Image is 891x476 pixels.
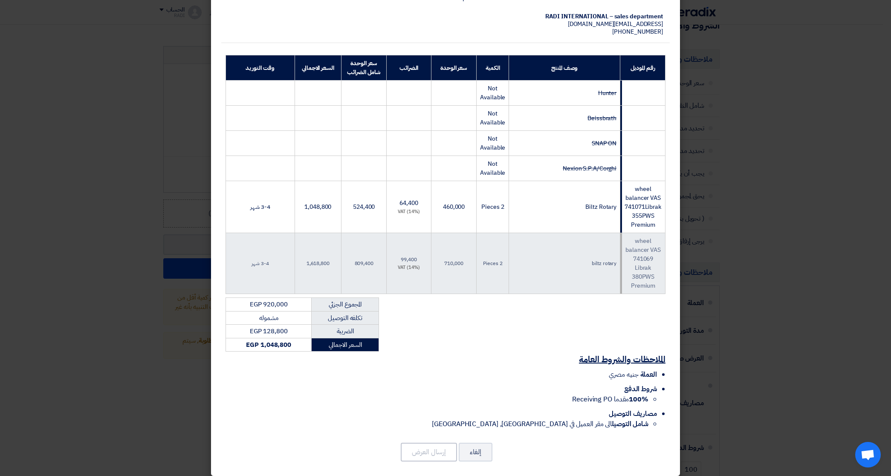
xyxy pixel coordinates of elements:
[390,208,428,216] div: (14%) VAT
[353,202,375,211] span: 524,400
[640,369,657,380] span: العملة
[341,55,387,81] th: سعر الوحدة شامل الضرائب
[499,13,663,20] div: RADI INTERNATIONAL – sales department
[629,394,648,404] strong: 100%
[609,409,657,419] span: مصاريف التوصيل
[598,89,616,98] strike: Hunter
[509,55,620,81] th: وصف المنتج
[312,325,379,338] td: الضريبة
[612,27,663,36] span: [PHONE_NUMBER]
[387,55,431,81] th: الضرائب
[355,260,373,267] span: 809,400
[431,55,476,81] th: سعر الوحدة
[585,202,616,211] span: Biltz Rotary
[399,199,418,208] span: 64,400
[401,256,417,263] span: 99,400
[480,84,505,102] span: Not Available
[480,109,505,127] span: Not Available
[587,114,616,123] strike: Beissbrath
[259,313,278,323] span: مشموله
[304,202,331,211] span: 1,048,800
[295,55,341,81] th: السعر الاجمالي
[483,260,502,267] span: 2 Pieces
[444,260,463,267] span: 710,000
[609,369,638,380] span: جنيه مصري
[481,202,504,211] span: 2 Pieces
[620,55,665,81] th: رقم الموديل
[312,311,379,325] td: تكلفه التوصيل
[480,134,505,152] span: Not Available
[459,443,492,462] button: إلغاء
[250,326,288,336] span: EGP 128,800
[568,20,663,29] span: [EMAIL_ADDRESS][DOMAIN_NAME]
[612,419,648,429] strong: شامل التوصيل
[390,264,428,271] div: (14%) VAT
[563,164,616,173] strike: Nexion S.P.A/Corghi
[401,443,457,462] button: إرسال العرض
[572,394,648,404] span: مقدما Receiving PO
[226,298,312,312] td: EGP 920,000
[477,55,509,81] th: الكمية
[592,260,616,267] span: biltz rotary
[620,181,665,233] td: wheel balancer VAS 741071Librak 355PWS Premium
[250,202,270,211] span: 3-4 شهر
[443,202,465,211] span: 460,000
[624,384,657,394] span: شروط الدفع
[226,55,295,81] th: وقت التوريد
[620,233,665,294] td: wheel balancer VAS 741069 Librak 380PWS Premium
[579,353,665,366] u: الملاحظات والشروط العامة
[312,298,379,312] td: المجموع الجزئي
[592,139,616,148] strike: SNAP ON
[312,338,379,352] td: السعر الاجمالي
[855,442,881,467] div: Open chat
[480,159,505,177] span: Not Available
[307,260,330,267] span: 1,618,800
[252,260,269,267] span: 3-4 شهر
[226,419,648,429] li: الى مقر العميل في [GEOGRAPHIC_DATA], [GEOGRAPHIC_DATA]
[246,340,291,349] strong: EGP 1,048,800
